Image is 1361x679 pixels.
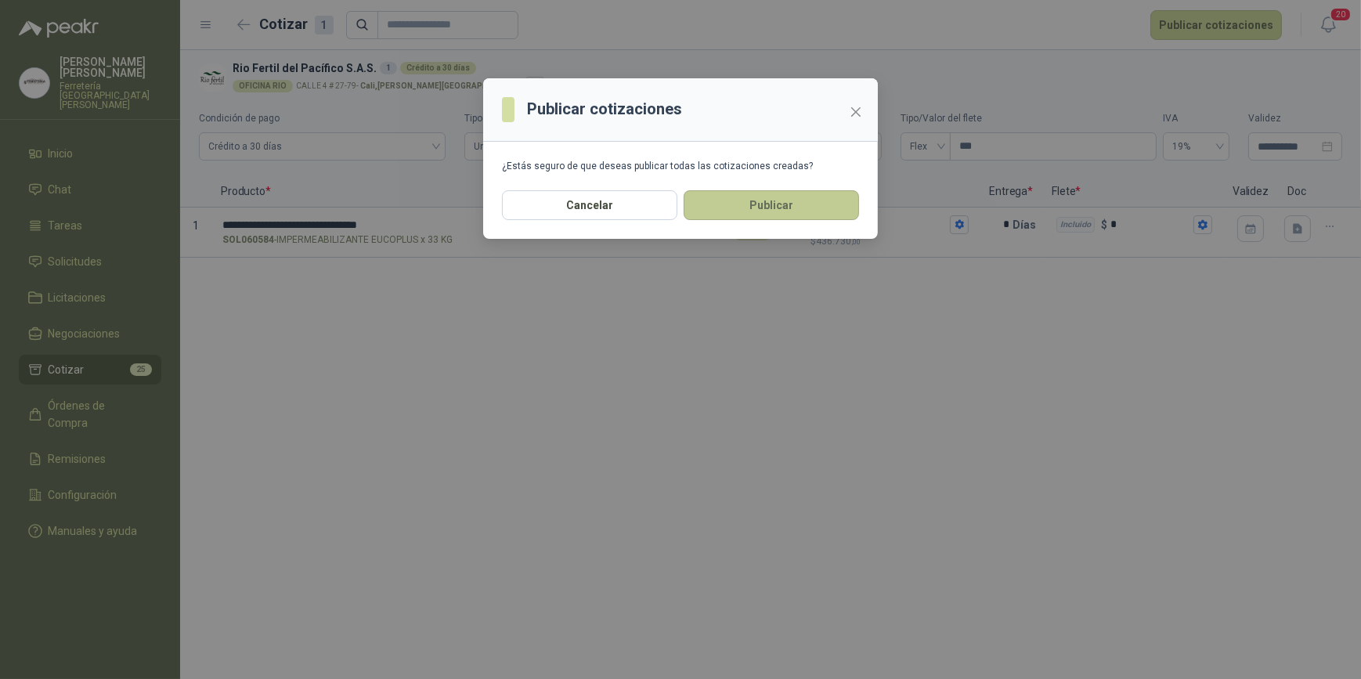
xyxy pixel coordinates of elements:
span: close [850,106,862,118]
button: Cancelar [502,190,677,220]
h3: Publicar cotizaciones [527,97,682,121]
button: Publicar [684,190,859,220]
div: ¿Estás seguro de que deseas publicar todas las cotizaciones creadas? [502,161,859,172]
button: Close [843,99,868,125]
